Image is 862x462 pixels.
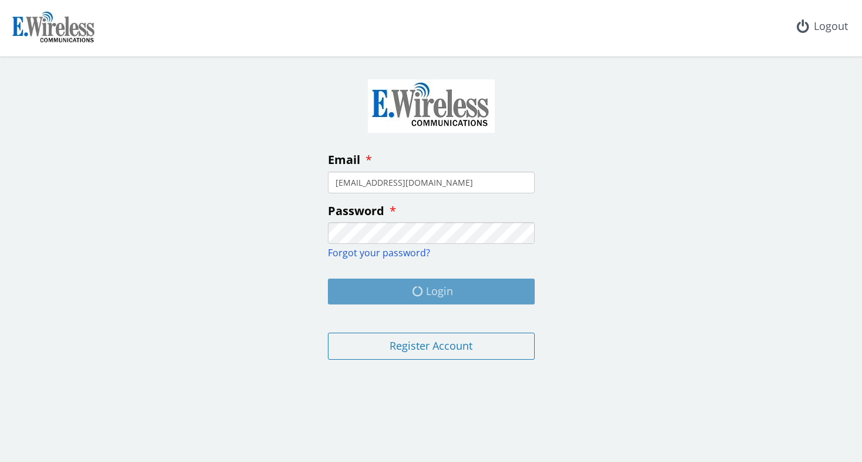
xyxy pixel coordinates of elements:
[328,152,360,168] span: Email
[328,333,535,360] button: Register Account
[328,203,384,219] span: Password
[328,172,535,193] input: enter your email address
[328,279,535,304] button: Login
[328,246,430,259] a: Forgot your password?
